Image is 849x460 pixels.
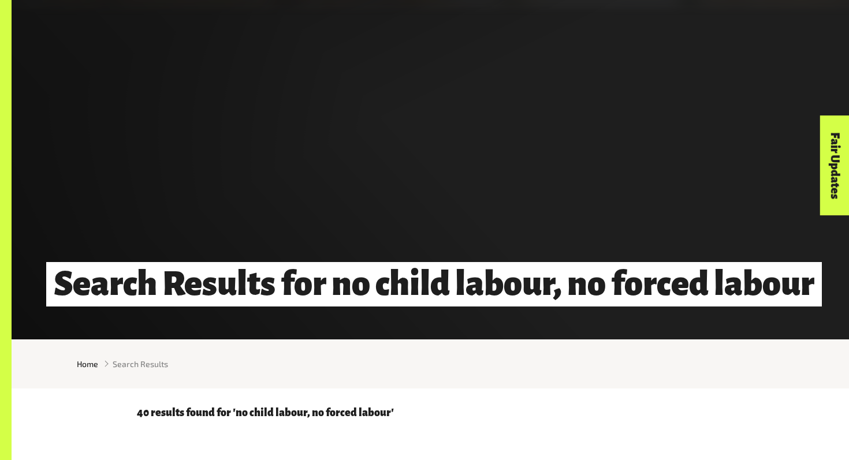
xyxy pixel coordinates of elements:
span: Search Results [113,358,168,370]
h1: Search Results for no child labour, no forced labour [46,262,822,306]
a: Home [77,358,98,370]
p: 40 results found for 'no child labour, no forced labour' [137,407,724,418]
